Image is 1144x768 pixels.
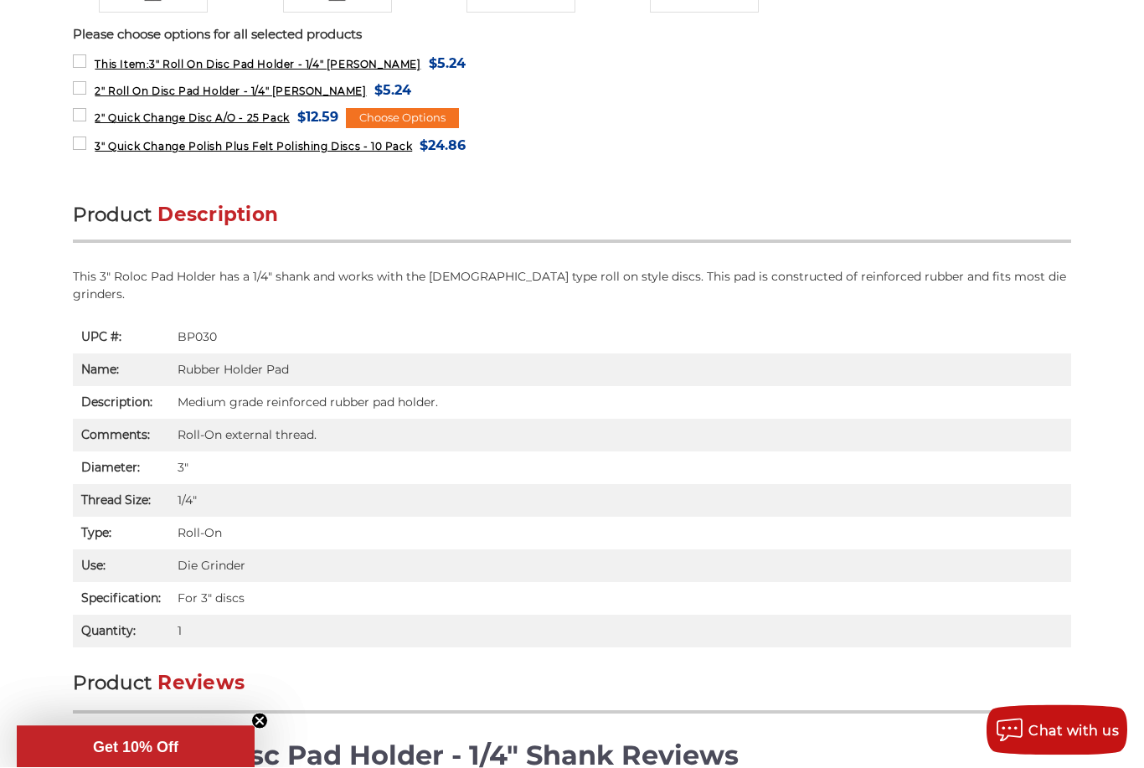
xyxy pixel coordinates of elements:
strong: Name: [81,363,119,378]
td: Roll-On external thread. [169,420,1070,452]
div: This 3" Roloc Pad Holder has a 1/4" shank and works with the [DEMOGRAPHIC_DATA] type roll on styl... [73,269,1070,304]
td: For 3″ discs [169,583,1070,616]
strong: Thread Size: [81,493,151,508]
span: Get 10% Off [93,739,178,755]
td: Die Grinder [169,550,1070,583]
strong: Comments: [81,428,150,443]
strong: Type: [81,526,111,541]
span: 2" Roll On Disc Pad Holder - 1/4" [PERSON_NAME] [95,85,366,98]
span: $5.24 [429,53,466,75]
span: Product [73,204,152,227]
span: $5.24 [374,80,411,102]
strong: Specification: [81,591,161,606]
div: Choose Options [346,109,459,129]
p: Please choose options for all selected products [73,26,1070,45]
td: Roll-On [169,518,1070,550]
strong: This Item: [95,59,149,71]
td: Medium grade reinforced rubber pad holder. [169,387,1070,420]
strong: UPC #: [81,330,121,345]
div: Get 10% OffClose teaser [17,726,255,768]
td: 1 [169,616,1070,648]
span: Description [157,204,278,227]
button: Chat with us [987,705,1127,755]
span: Chat with us [1028,723,1119,739]
strong: Quantity: [81,624,136,639]
td: 1/4″ [169,485,1070,518]
span: $24.86 [420,135,466,157]
span: $12.59 [297,106,338,129]
span: Reviews [157,672,245,695]
span: 2" Quick Change Disc A/O - 25 Pack [95,112,289,125]
strong: Diameter: [81,461,140,476]
strong: Use: [81,559,106,574]
td: BP030 [169,322,1070,354]
strong: Description: [81,395,152,410]
button: Close teaser [251,713,268,729]
span: Product [73,672,152,695]
td: Rubber Holder Pad [169,354,1070,387]
span: 3" Quick Change Polish Plus Felt Polishing Discs - 10 Pack [95,141,412,153]
span: 3" Roll On Disc Pad Holder - 1/4" [PERSON_NAME] [95,59,420,71]
td: 3″ [169,452,1070,485]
